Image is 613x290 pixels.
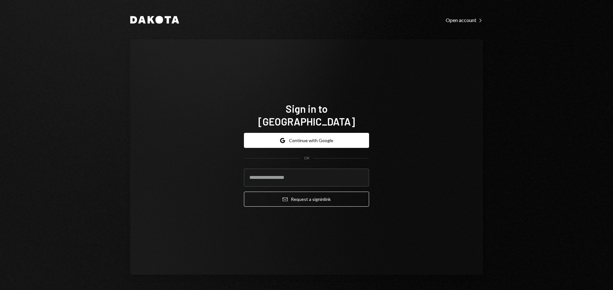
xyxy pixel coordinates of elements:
[244,102,369,128] h1: Sign in to [GEOGRAPHIC_DATA]
[244,133,369,148] button: Continue with Google
[446,17,483,23] div: Open account
[446,16,483,23] a: Open account
[244,192,369,207] button: Request a signinlink
[304,156,309,161] div: OR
